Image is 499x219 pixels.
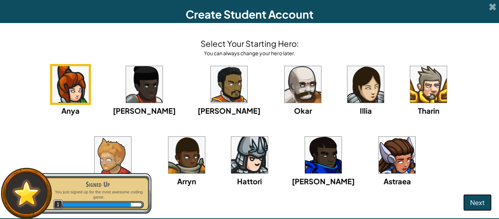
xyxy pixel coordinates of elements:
div: 3 XP until level 2 [131,203,141,207]
span: 1 [53,200,63,209]
img: default.png [10,177,43,209]
span: [PERSON_NAME] [198,106,260,115]
div: Signed Up [52,179,144,189]
div: 20 XP earned [61,203,131,207]
img: portrait.png [285,66,321,103]
span: Astraea [384,177,411,186]
h4: Select Your Starting Hero: [201,38,299,49]
img: portrait.png [211,66,247,103]
button: Next [463,194,492,211]
img: portrait.png [379,137,415,173]
img: portrait.png [347,66,384,103]
img: portrait.png [95,137,131,173]
img: portrait.png [410,66,447,103]
div: You can always change your hero later. [201,49,299,57]
span: [PERSON_NAME] [292,177,355,186]
span: Arryn [177,177,196,186]
p: You just signed up for the most awesome coding game. [52,189,144,200]
img: portrait.png [168,137,205,173]
img: portrait.png [126,66,163,103]
span: Hattori [237,177,262,186]
span: Anya [61,106,80,115]
span: Next [470,198,485,207]
span: Tharin [418,106,439,115]
img: portrait.png [305,137,342,173]
img: portrait.png [52,66,89,103]
span: Create Student Account [186,7,313,21]
img: portrait.png [231,137,268,173]
span: [PERSON_NAME] [113,106,176,115]
span: Illia [360,106,372,115]
span: Okar [294,106,312,115]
